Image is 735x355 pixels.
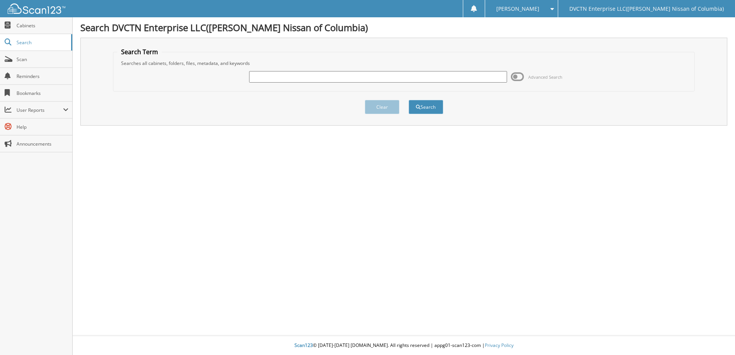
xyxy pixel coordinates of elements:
span: Scan123 [294,342,313,348]
div: Searches all cabinets, folders, files, metadata, and keywords [117,60,690,66]
span: Advanced Search [528,74,562,80]
span: Cabinets [17,22,68,29]
span: Scan [17,56,68,63]
span: Announcements [17,141,68,147]
span: Help [17,124,68,130]
span: DVCTN Enterprise LLC([PERSON_NAME] Nissan of Columbia) [569,7,724,11]
legend: Search Term [117,48,162,56]
span: Reminders [17,73,68,80]
span: Search [17,39,67,46]
h1: Search DVCTN Enterprise LLC([PERSON_NAME] Nissan of Columbia) [80,21,727,34]
img: scan123-logo-white.svg [8,3,65,14]
div: © [DATE]-[DATE] [DOMAIN_NAME]. All rights reserved | appg01-scan123-com | [73,336,735,355]
iframe: Chat Widget [697,318,735,355]
span: [PERSON_NAME] [496,7,539,11]
button: Search [409,100,443,114]
span: User Reports [17,107,63,113]
span: Bookmarks [17,90,68,96]
a: Privacy Policy [485,342,514,348]
button: Clear [365,100,399,114]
